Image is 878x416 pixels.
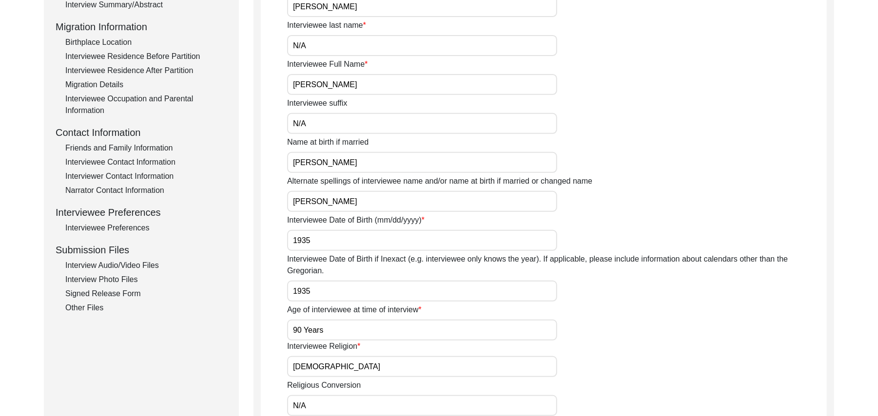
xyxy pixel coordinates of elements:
[65,51,227,62] div: Interviewee Residence Before Partition
[56,19,227,34] div: Migration Information
[56,125,227,140] div: Contact Information
[287,214,425,226] label: Interviewee Date of Birth (mm/dd/yyyy)
[287,379,361,391] label: Religious Conversion
[56,243,227,257] div: Submission Files
[65,156,227,168] div: Interviewee Contact Information
[287,175,592,187] label: Alternate spellings of interviewee name and/or name at birth if married or changed name
[287,304,422,316] label: Age of interviewee at time of interview
[287,97,347,109] label: Interviewee suffix
[65,37,227,48] div: Birthplace Location
[287,340,360,352] label: Interviewee Religion
[65,274,227,285] div: Interview Photo Files
[287,58,368,70] label: Interviewee Full Name
[65,185,227,196] div: Narrator Contact Information
[65,260,227,271] div: Interview Audio/Video Files
[65,170,227,182] div: Interviewer Contact Information
[65,302,227,314] div: Other Files
[56,205,227,220] div: Interviewee Preferences
[65,142,227,154] div: Friends and Family Information
[287,253,827,277] label: Interviewee Date of Birth if Inexact (e.g. interviewee only knows the year). If applicable, pleas...
[65,79,227,91] div: Migration Details
[65,288,227,300] div: Signed Release Form
[65,93,227,116] div: Interviewee Occupation and Parental Information
[65,65,227,76] div: Interviewee Residence After Partition
[287,19,366,31] label: Interviewee last name
[287,136,369,148] label: Name at birth if married
[65,222,227,234] div: Interviewee Preferences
